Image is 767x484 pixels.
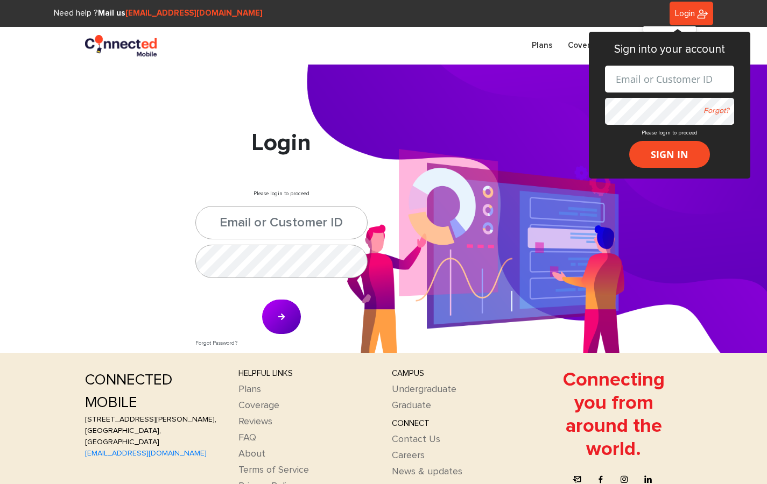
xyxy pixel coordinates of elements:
[125,9,263,17] a: [EMAIL_ADDRESS][DOMAIN_NAME]
[392,467,462,476] a: News & updates
[392,435,440,444] a: Contact Us
[629,141,710,168] button: SIGN IN
[560,35,613,57] a: Coverage
[195,129,368,158] h1: Login
[545,369,682,462] h3: Connecting you from around the world.
[85,425,222,437] div: [GEOGRAPHIC_DATA],
[392,451,425,460] a: Careers
[238,369,376,379] h4: Helpful links
[238,401,279,410] a: Coverage
[187,129,376,353] div: Please login to proceed
[98,9,263,17] strong: Mail us
[238,449,265,459] a: About
[392,401,431,410] a: Graduate
[605,66,734,168] form: Please login to proceed
[238,465,309,475] a: Terms of Service
[85,437,222,448] div: [GEOGRAPHIC_DATA]
[85,369,222,414] div: ConnectED Mobile
[675,9,695,18] span: Login
[605,42,734,56] h3: Sign into your account
[195,340,237,346] a: Forgot Password?
[54,9,263,17] span: Need help ?
[605,66,734,92] input: Email or Customer ID
[238,433,256,443] a: FAQ
[392,369,529,379] h4: Campus
[703,107,729,115] a: Forgot?
[524,35,560,57] a: Plans
[392,419,529,429] h4: Connect
[238,417,272,426] a: Reviews
[195,206,368,239] input: Email or Customer ID
[238,385,261,394] a: Plans
[85,450,207,457] a: [EMAIL_ADDRESS][DOMAIN_NAME]
[85,414,222,425] div: [STREET_ADDRESS][PERSON_NAME],
[392,385,456,394] a: Undergraduate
